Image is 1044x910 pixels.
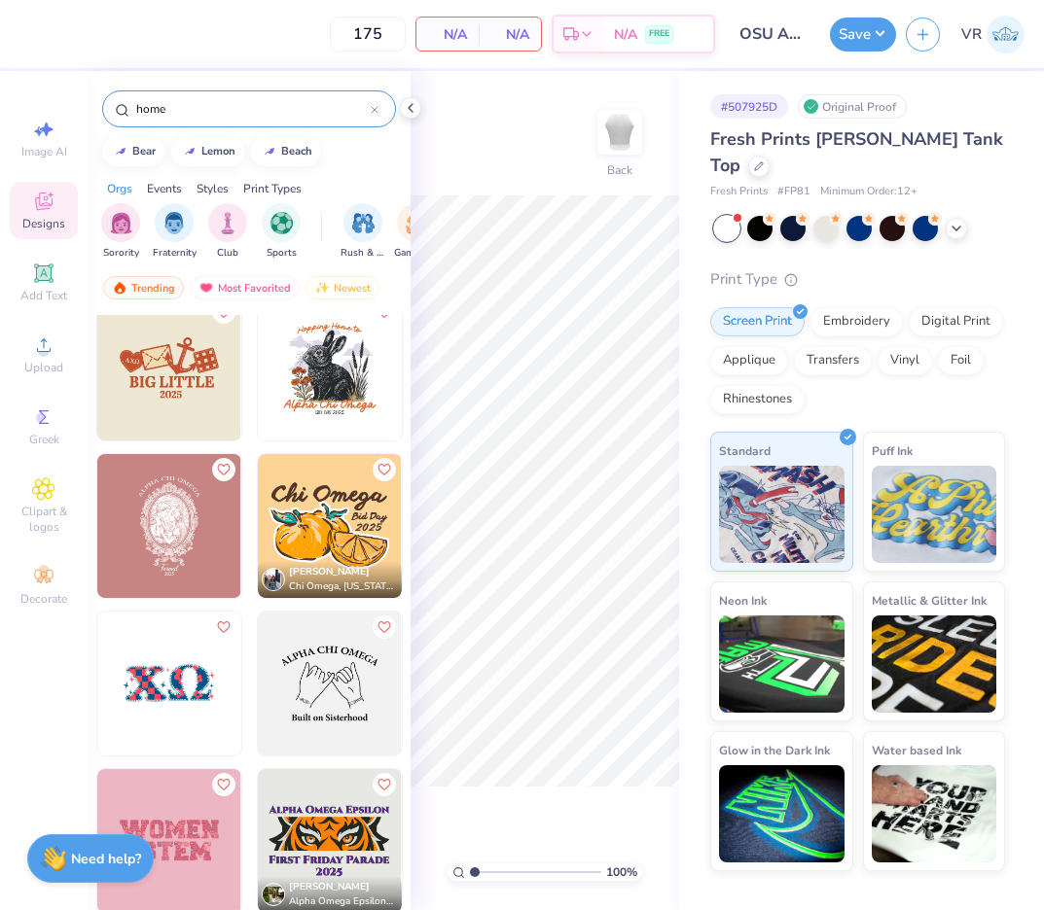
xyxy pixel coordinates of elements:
button: Like [373,458,396,481]
img: trend_line.gif [182,146,198,157]
span: Metallic & Glitter Ink [872,590,987,611]
span: Image AI [21,144,67,159]
img: Glow in the Dark Ink [719,765,845,862]
span: Neon Ink [719,590,767,611]
span: Upload [24,360,63,375]
div: filter for Sorority [101,203,140,261]
img: Sorority Image [110,212,132,234]
strong: Need help? [71,850,141,868]
span: Sports [267,246,297,261]
img: Metallic & Glitter Ink [872,615,997,713]
img: Newest.gif [314,281,330,295]
button: filter button [101,203,140,261]
img: Game Day Image [406,212,428,234]
button: Like [373,615,396,639]
div: filter for Fraternity [153,203,197,261]
div: # 507925D [710,94,788,119]
span: Fresh Prints [PERSON_NAME] Tank Top [710,127,1003,177]
span: N/A [490,24,529,45]
button: bear [102,137,164,166]
div: Newest [306,276,379,299]
button: filter button [394,203,439,261]
div: Orgs [107,180,132,197]
span: FREE [649,27,669,41]
img: 3337483d-28d9-4853-8334-25385b31959e [258,297,402,440]
span: VR [961,23,982,46]
div: Styles [197,180,229,197]
img: 290cc037-85a3-419e-8f35-4f8bc0b294a1 [240,612,384,755]
div: Rhinestones [710,385,805,414]
img: trending.gif [112,281,127,295]
span: # FP81 [777,184,810,200]
span: Glow in the Dark Ink [719,740,830,760]
img: Neon Ink [719,615,845,713]
button: Like [212,615,235,639]
span: [PERSON_NAME] [289,880,370,893]
div: Back [607,161,632,179]
span: Water based Ink [872,740,961,760]
div: bear [132,146,156,157]
div: Embroidery [810,307,903,336]
img: Avatar [262,568,285,591]
img: bf0e9cec-2e6b-4a6e-b622-0de4eade930f [97,454,241,598]
button: lemon [171,137,244,166]
img: most_fav.gif [198,281,214,295]
div: filter for Game Day [394,203,439,261]
span: Puff Ink [872,440,913,461]
img: Back [600,113,639,152]
div: beach [281,146,312,157]
img: Fraternity Image [163,212,185,234]
button: filter button [208,203,247,261]
span: Fresh Prints [710,184,768,200]
img: fc093e1c-5334-4298-8ed7-4dcaff838a50 [240,454,384,598]
div: Most Favorited [190,276,300,299]
div: Applique [710,346,788,375]
img: Club Image [217,212,238,234]
div: Print Types [243,180,302,197]
img: 98d6722b-a1aa-4235-8f92-4cfc63e824ad [97,612,241,755]
div: Print Type [710,268,1005,291]
img: 0923821e-7ced-430b-b066-b31fa49ecacc [97,297,241,440]
img: Rush & Bid Image [352,212,375,234]
div: Transfers [794,346,872,375]
img: 659d60d8-9167-4c2f-a019-29b9294359a5 [401,297,545,440]
span: Fraternity [153,246,197,261]
a: VR [961,16,1025,53]
span: Club [217,246,238,261]
button: Like [212,458,235,481]
span: Add Text [20,288,67,303]
button: filter button [262,203,301,261]
img: 45551fd3-830f-4e1e-9000-ee9643244907 [258,454,402,598]
span: [PERSON_NAME] [289,565,370,578]
span: 100 % [606,863,637,881]
img: Puff Ink [872,466,997,563]
div: filter for Club [208,203,247,261]
span: Game Day [394,246,439,261]
button: filter button [341,203,385,261]
div: filter for Rush & Bid [341,203,385,261]
span: Standard [719,440,771,461]
img: Sports Image [270,212,293,234]
img: 17388733-7c48-4a80-87ad-cc06a3598b7a [240,297,384,440]
span: Minimum Order: 12 + [820,184,918,200]
span: N/A [614,24,637,45]
div: Trending [103,276,184,299]
button: Like [212,773,235,796]
span: Greek [29,432,59,447]
img: Standard [719,466,845,563]
span: Decorate [20,591,67,607]
span: N/A [428,24,467,45]
input: Untitled Design [725,15,820,53]
button: Save [830,17,896,52]
div: Digital Print [909,307,1003,336]
span: Clipart & logos [10,504,78,535]
div: Original Proof [798,94,907,119]
span: Designs [22,216,65,231]
img: a48727c2-e5e6-4f97-9c80-944389fd687b [401,454,545,598]
span: Chi Omega, [US_STATE][GEOGRAPHIC_DATA] [289,579,394,594]
img: Avatar [262,883,285,906]
input: Try "Alpha" [134,99,371,119]
div: Events [147,180,182,197]
img: trend_line.gif [262,146,277,157]
div: Foil [938,346,984,375]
